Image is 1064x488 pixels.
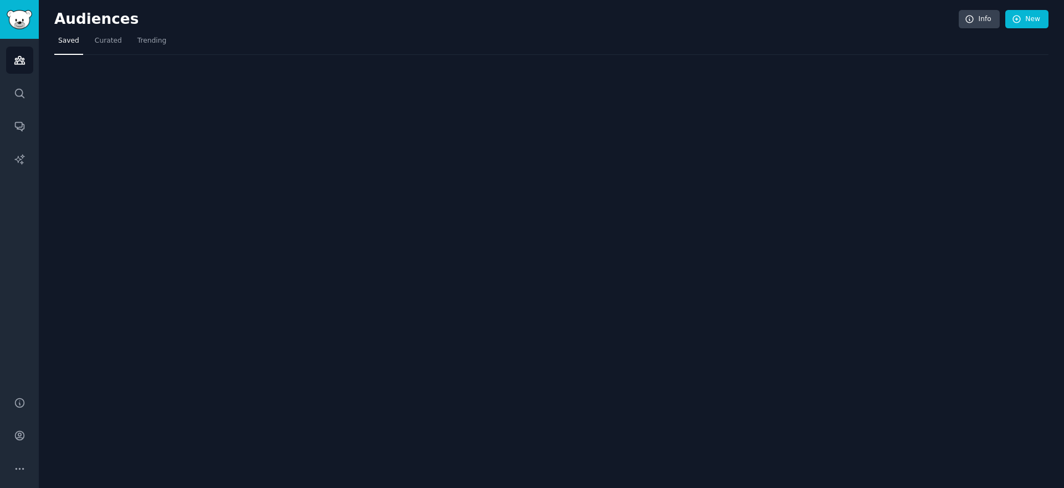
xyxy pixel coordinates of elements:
img: GummySearch logo [7,10,32,29]
a: Saved [54,32,83,55]
a: Trending [134,32,170,55]
a: Curated [91,32,126,55]
span: Trending [137,36,166,46]
span: Curated [95,36,122,46]
a: New [1005,10,1048,29]
span: Saved [58,36,79,46]
a: Info [959,10,1000,29]
h2: Audiences [54,11,959,28]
